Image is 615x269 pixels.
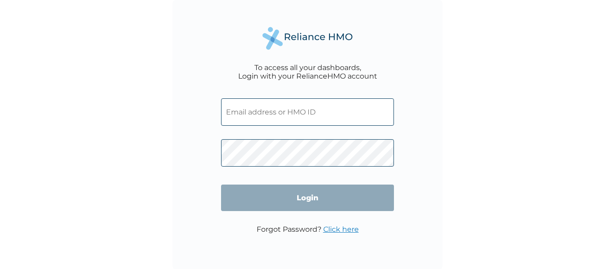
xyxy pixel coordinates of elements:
[323,225,359,234] a: Click here
[262,27,353,50] img: Reliance Health's Logo
[257,225,359,234] p: Forgot Password?
[221,98,394,126] input: Email address or HMO ID
[238,63,377,80] div: To access all your dashboards, Login with your RelianceHMO account
[221,185,394,211] input: Login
